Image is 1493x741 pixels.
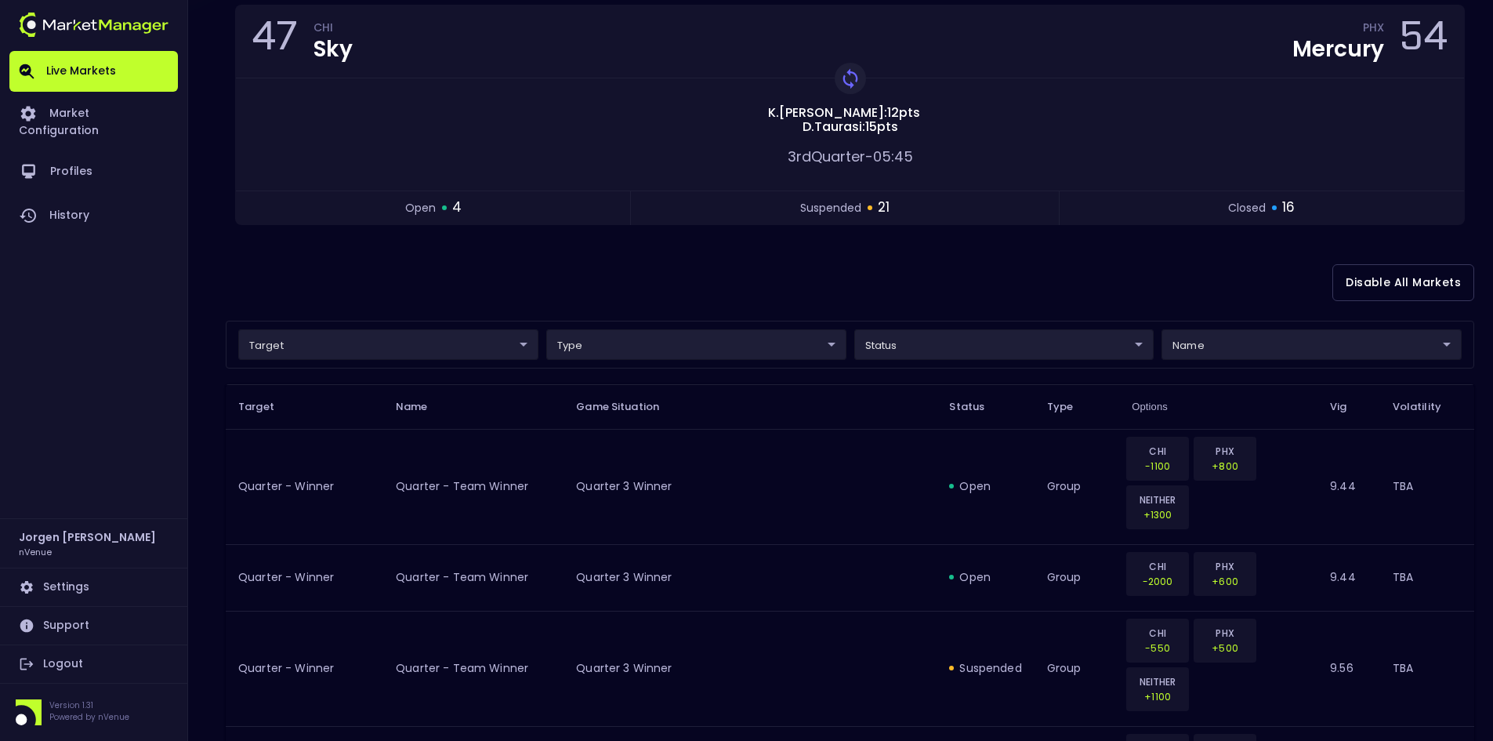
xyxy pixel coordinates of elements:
[9,607,178,645] a: Support
[1204,574,1246,589] p: +600
[1380,544,1474,611] td: TBA
[9,568,178,606] a: Settings
[1380,429,1474,544] td: TBA
[1282,198,1295,218] span: 16
[1317,429,1379,544] td: 9.44
[576,400,679,414] span: Game Situation
[383,544,563,611] td: Quarter - Team Winner
[1204,559,1246,574] p: PHX
[1363,24,1384,36] div: PHX
[1204,626,1246,641] p: PHX
[949,478,1021,494] div: open
[452,198,462,218] span: 4
[1136,674,1179,689] p: NEITHER
[798,120,903,134] span: D . Taurasi : 15 pts
[949,660,1021,676] div: suspended
[1136,689,1179,704] p: +1100
[313,24,353,36] div: CHI
[1136,444,1179,459] p: CHI
[854,329,1154,360] div: target
[1136,492,1179,507] p: NEITHER
[238,400,295,414] span: Target
[226,611,383,726] td: Quarter - Winner
[313,38,353,60] div: Sky
[800,200,861,216] span: suspended
[9,150,178,194] a: Profiles
[1292,38,1384,60] div: Mercury
[873,147,913,166] span: 05:45
[19,529,156,546] h2: Jorgen [PERSON_NAME]
[546,329,846,360] div: target
[1035,429,1119,544] td: group
[949,400,1005,414] span: Status
[383,611,563,726] td: Quarter - Team Winner
[839,67,861,89] img: replayImg
[1136,626,1179,641] p: CHI
[9,92,178,150] a: Market Configuration
[949,569,1021,585] div: open
[226,429,383,544] td: Quarter - Winner
[1161,329,1462,360] div: target
[226,544,383,611] td: Quarter - Winner
[1380,611,1474,726] td: TBA
[396,400,448,414] span: Name
[1204,444,1246,459] p: PHX
[1035,611,1119,726] td: group
[1400,18,1448,65] div: 54
[252,18,298,65] div: 47
[1047,400,1094,414] span: Type
[1317,544,1379,611] td: 9.44
[563,429,937,544] td: Quarter 3 Winner
[9,51,178,92] a: Live Markets
[1204,459,1246,474] p: +800
[1317,611,1379,726] td: 9.56
[788,147,865,166] span: 3rd Quarter
[1136,459,1179,474] p: -1100
[1136,641,1179,656] p: -550
[563,544,937,611] td: Quarter 3 Winner
[878,198,890,218] span: 21
[1035,544,1119,611] td: group
[405,200,436,216] span: open
[49,699,129,711] p: Version 1.31
[1119,384,1317,429] th: Options
[49,711,129,723] p: Powered by nVenue
[763,106,925,120] span: K . [PERSON_NAME] : 12 pts
[238,329,538,360] div: target
[1330,400,1367,414] span: Vig
[19,13,169,37] img: logo
[19,546,52,558] h3: nVenue
[563,611,937,726] td: Quarter 3 Winner
[1136,559,1179,574] p: CHI
[383,429,563,544] td: Quarter - Team Winner
[1228,200,1266,216] span: closed
[1136,507,1179,522] p: +1300
[1332,264,1474,301] button: Disable All Markets
[1393,400,1462,414] span: Volatility
[9,699,178,725] div: Version 1.31Powered by nVenue
[9,645,178,683] a: Logout
[9,194,178,238] a: History
[1204,641,1246,656] p: +500
[1136,574,1179,589] p: -2000
[865,147,873,166] span: -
